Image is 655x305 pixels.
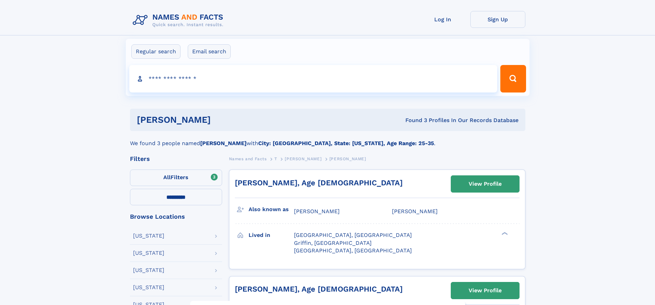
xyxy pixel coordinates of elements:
input: search input [129,65,498,92]
b: [PERSON_NAME] [200,140,247,146]
div: [US_STATE] [133,250,164,256]
a: Log In [415,11,470,28]
h1: [PERSON_NAME] [137,116,308,124]
a: Sign Up [470,11,525,28]
div: Found 3 Profiles In Our Records Database [308,117,518,124]
div: Filters [130,156,222,162]
div: Browse Locations [130,214,222,220]
button: Search Button [500,65,526,92]
div: [US_STATE] [133,233,164,239]
span: Griffin, [GEOGRAPHIC_DATA] [294,240,372,246]
span: [PERSON_NAME] [329,156,366,161]
img: Logo Names and Facts [130,11,229,30]
span: T [274,156,277,161]
a: [PERSON_NAME], Age [DEMOGRAPHIC_DATA] [235,285,403,293]
div: View Profile [469,283,502,298]
span: [GEOGRAPHIC_DATA], [GEOGRAPHIC_DATA] [294,232,412,238]
div: ❯ [500,231,508,236]
span: [PERSON_NAME] [294,208,340,215]
a: View Profile [451,282,519,299]
label: Filters [130,170,222,186]
div: [US_STATE] [133,268,164,273]
span: All [163,174,171,181]
h3: Lived in [249,229,294,241]
a: [PERSON_NAME] [285,154,321,163]
span: [PERSON_NAME] [392,208,438,215]
div: View Profile [469,176,502,192]
label: Regular search [131,44,181,59]
label: Email search [188,44,231,59]
span: [GEOGRAPHIC_DATA], [GEOGRAPHIC_DATA] [294,247,412,254]
a: Names and Facts [229,154,267,163]
span: [PERSON_NAME] [285,156,321,161]
b: City: [GEOGRAPHIC_DATA], State: [US_STATE], Age Range: 25-35 [258,140,434,146]
a: [PERSON_NAME], Age [DEMOGRAPHIC_DATA] [235,178,403,187]
div: We found 3 people named with . [130,131,525,148]
a: View Profile [451,176,519,192]
h3: Also known as [249,204,294,215]
div: [US_STATE] [133,285,164,290]
a: T [274,154,277,163]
